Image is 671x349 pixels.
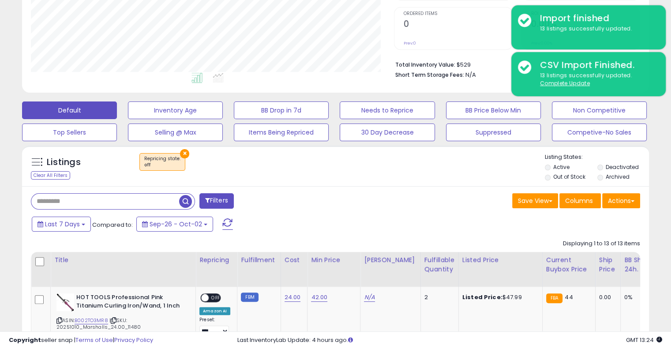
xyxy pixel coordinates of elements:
button: Save View [512,193,558,208]
h5: Listings [47,156,81,169]
div: [PERSON_NAME] [364,255,416,265]
u: Complete Update [540,79,590,87]
div: Cost [285,255,304,265]
button: Items Being Repriced [234,124,329,141]
span: Ordered Items [404,11,512,16]
div: 2 [424,293,452,301]
div: $47.99 [462,293,536,301]
span: 2025-10-12 13:24 GMT [626,336,662,344]
div: BB Share 24h. [624,255,656,274]
a: 42.00 [311,293,327,302]
div: Clear All Filters [31,171,70,180]
div: Import finished [533,12,659,25]
div: Displaying 1 to 13 of 13 items [563,240,640,248]
button: Columns [559,193,601,208]
div: Fulfillable Quantity [424,255,455,274]
strong: Copyright [9,336,41,344]
a: N/A [364,293,375,302]
button: BB Drop in 7d [234,101,329,119]
button: Top Sellers [22,124,117,141]
button: Last 7 Days [32,217,91,232]
label: Archived [605,173,629,180]
label: Deactivated [605,163,638,171]
b: Total Inventory Value: [395,61,455,68]
div: 0.00 [599,293,614,301]
div: Min Price [311,255,356,265]
button: BB Price Below Min [446,101,541,119]
div: Fulfillment [241,255,277,265]
a: Terms of Use [75,336,113,344]
button: Inventory Age [128,101,223,119]
div: 13 listings successfully updated. [533,71,659,88]
div: off [144,162,180,168]
div: seller snap | | [9,336,153,345]
button: × [180,149,189,158]
button: Filters [199,193,234,209]
span: 44 [565,293,573,301]
button: 30 Day Decrease [340,124,435,141]
span: Last 7 Days [45,220,80,229]
a: Privacy Policy [114,336,153,344]
label: Active [553,163,570,171]
div: Ship Price [599,255,617,274]
span: OFF [209,294,223,302]
small: FBM [241,293,258,302]
div: Preset: [199,317,230,337]
b: Listed Price: [462,293,502,301]
span: Sep-26 - Oct-02 [150,220,202,229]
button: Selling @ Max [128,124,223,141]
p: Listing States: [545,153,649,161]
div: ASIN: [56,293,189,341]
small: FBA [546,293,562,303]
button: Competive-No Sales [552,124,647,141]
div: Amazon AI [199,307,230,315]
button: Needs to Reprice [340,101,435,119]
b: HOT TOOLS Professional Pink Titanium Curling Iron/Wand, 1 Inch [76,293,184,312]
span: Repricing state : [144,155,180,169]
button: Actions [602,193,640,208]
div: 13 listings successfully updated. [533,25,659,33]
small: Prev: 0 [404,41,416,46]
div: Title [54,255,192,265]
img: 31qERwU1XTL._SL40_.jpg [56,293,74,311]
a: 24.00 [285,293,301,302]
button: Sep-26 - Oct-02 [136,217,213,232]
li: $529 [395,59,634,69]
div: Last InventoryLab Update: 4 hours ago. [237,336,662,345]
div: Repricing [199,255,233,265]
div: 0% [624,293,653,301]
label: Out of Stock [553,173,585,180]
span: Compared to: [92,221,133,229]
button: Suppressed [446,124,541,141]
button: Default [22,101,117,119]
div: Listed Price [462,255,539,265]
b: Short Term Storage Fees: [395,71,464,79]
h2: 0 [404,19,512,31]
div: CSV Import Finished. [533,59,659,71]
span: Columns [565,196,593,205]
button: Non Competitive [552,101,647,119]
a: B002TO3MR8 [75,317,108,324]
span: N/A [465,71,476,79]
div: Current Buybox Price [546,255,592,274]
